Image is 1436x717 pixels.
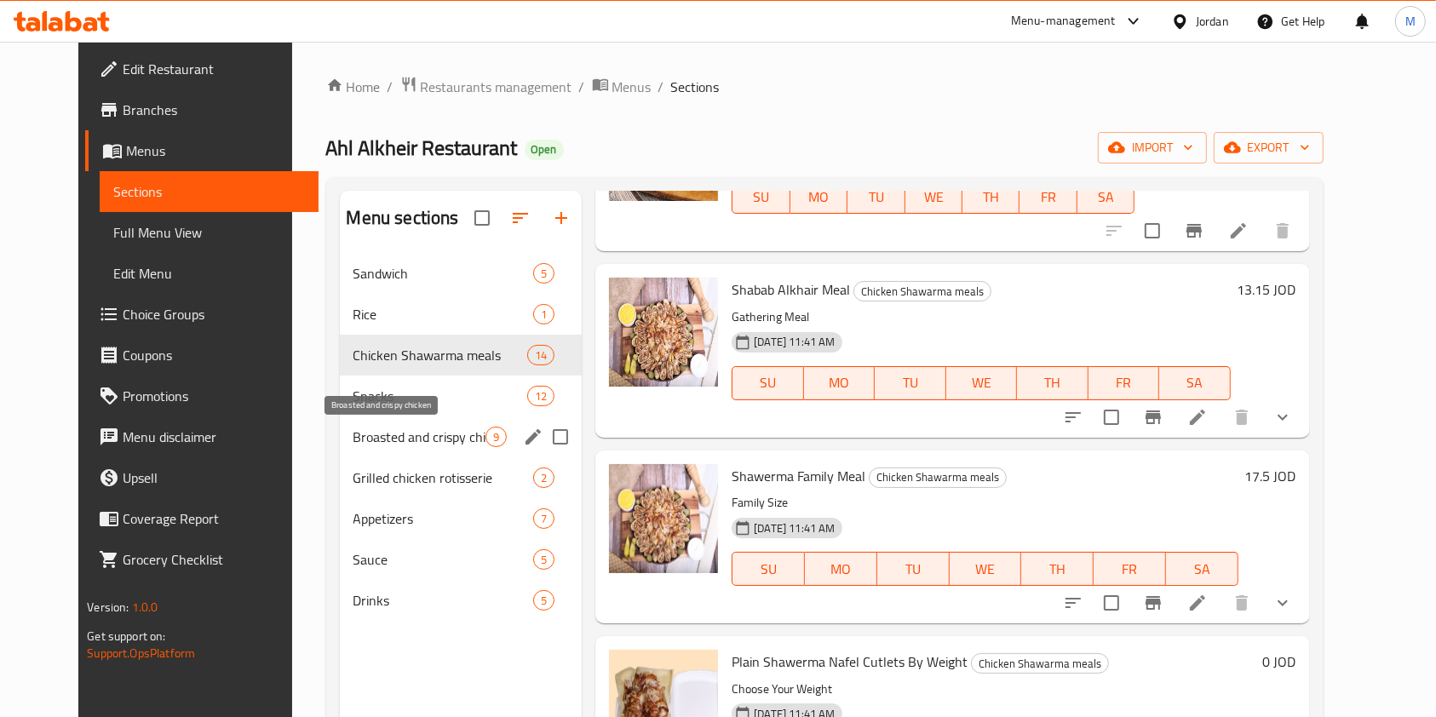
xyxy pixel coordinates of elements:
[946,366,1018,400] button: WE
[1024,370,1082,395] span: TH
[1262,210,1303,251] button: delete
[609,278,718,387] img: Shabab Alkhair Meal
[972,654,1108,674] span: Chicken Shawarma meals
[500,198,541,238] span: Sort sections
[579,77,585,97] li: /
[520,424,546,450] button: edit
[732,366,803,400] button: SU
[671,77,720,97] span: Sections
[353,304,534,324] span: Rice
[326,77,381,97] a: Home
[525,142,564,157] span: Open
[1133,582,1174,623] button: Branch-specific-item
[1214,132,1324,163] button: export
[126,141,305,161] span: Menus
[732,463,865,489] span: Shawerma Family Meal
[353,508,534,529] span: Appetizers
[1187,593,1208,613] a: Edit menu item
[612,77,652,97] span: Menus
[353,427,486,447] span: Broasted and crispy chicken
[123,59,305,79] span: Edit Restaurant
[732,492,1238,513] p: Family Size
[747,520,841,536] span: [DATE] 11:41 AM
[85,294,319,335] a: Choice Groups
[1133,397,1174,438] button: Branch-specific-item
[534,470,554,486] span: 2
[485,427,507,447] div: items
[100,171,319,212] a: Sections
[1263,650,1296,674] h6: 0 JOD
[732,277,850,302] span: Shabab Alkhair Meal
[1245,464,1296,488] h6: 17.5 JOD
[533,549,554,570] div: items
[123,345,305,365] span: Coupons
[1084,185,1128,209] span: SA
[1053,582,1094,623] button: sort-choices
[85,335,319,376] a: Coupons
[1094,399,1129,435] span: Select to update
[804,366,876,400] button: MO
[534,266,554,282] span: 5
[388,77,393,97] li: /
[790,180,847,214] button: MO
[85,130,319,171] a: Menus
[953,370,1011,395] span: WE
[528,388,554,404] span: 12
[87,642,195,664] a: Support.OpsPlatform
[340,294,583,335] div: Rice1
[85,89,319,130] a: Branches
[739,185,783,209] span: SU
[340,539,583,580] div: Sauce5
[534,307,554,323] span: 1
[1028,557,1087,582] span: TH
[884,557,943,582] span: TU
[340,580,583,621] div: Drinks5
[875,366,946,400] button: TU
[1262,582,1303,623] button: show more
[100,212,319,253] a: Full Menu View
[525,140,564,160] div: Open
[353,549,534,570] div: Sauce
[1405,12,1416,31] span: M
[1134,213,1170,249] span: Select to update
[854,282,991,301] span: Chicken Shawarma meals
[123,100,305,120] span: Branches
[1098,132,1207,163] button: import
[805,552,877,586] button: MO
[534,593,554,609] span: 5
[421,77,572,97] span: Restaurants management
[950,552,1022,586] button: WE
[912,185,956,209] span: WE
[854,185,898,209] span: TU
[956,557,1015,582] span: WE
[85,376,319,416] a: Promotions
[534,552,554,568] span: 5
[533,263,554,284] div: items
[1020,180,1077,214] button: FR
[464,200,500,236] span: Select all sections
[123,304,305,324] span: Choice Groups
[971,653,1109,674] div: Chicken Shawarma meals
[85,49,319,89] a: Edit Restaurant
[123,427,305,447] span: Menu disclaimer
[340,457,583,498] div: Grilled chicken rotisserie2
[853,281,991,301] div: Chicken Shawarma meals
[123,467,305,488] span: Upsell
[340,498,583,539] div: Appetizers7
[340,246,583,628] nav: Menu sections
[1053,397,1094,438] button: sort-choices
[1011,11,1116,32] div: Menu-management
[969,185,1013,209] span: TH
[1196,12,1229,31] div: Jordan
[1095,370,1153,395] span: FR
[400,76,572,98] a: Restaurants management
[353,590,534,611] span: Drinks
[353,263,534,284] span: Sandwich
[658,77,664,97] li: /
[1174,210,1215,251] button: Branch-specific-item
[812,557,870,582] span: MO
[132,596,158,618] span: 1.0.0
[877,552,950,586] button: TU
